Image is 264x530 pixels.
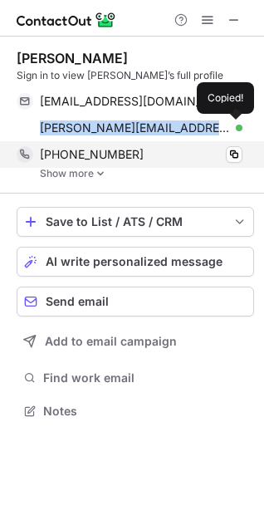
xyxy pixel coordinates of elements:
img: - [95,168,105,179]
div: Sign in to view [PERSON_NAME]’s full profile [17,68,254,83]
span: Add to email campaign [45,335,177,348]
button: AI write personalized message [17,247,254,277]
button: Find work email [17,366,254,390]
span: Find work email [43,371,247,385]
button: save-profile-one-click [17,207,254,237]
button: Send email [17,287,254,317]
span: [PHONE_NUMBER] [40,147,144,162]
span: [EMAIL_ADDRESS][DOMAIN_NAME] [40,94,230,109]
span: [PERSON_NAME][EMAIL_ADDRESS][DOMAIN_NAME] [40,120,230,135]
div: Save to List / ATS / CRM [46,215,225,228]
img: ContactOut v5.3.10 [17,10,116,30]
span: Notes [43,404,247,419]
div: [PERSON_NAME] [17,50,128,66]
button: Add to email campaign [17,326,254,356]
a: Show more [40,168,254,179]
span: Send email [46,295,109,308]
button: Notes [17,400,254,423]
span: AI write personalized message [46,255,222,268]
